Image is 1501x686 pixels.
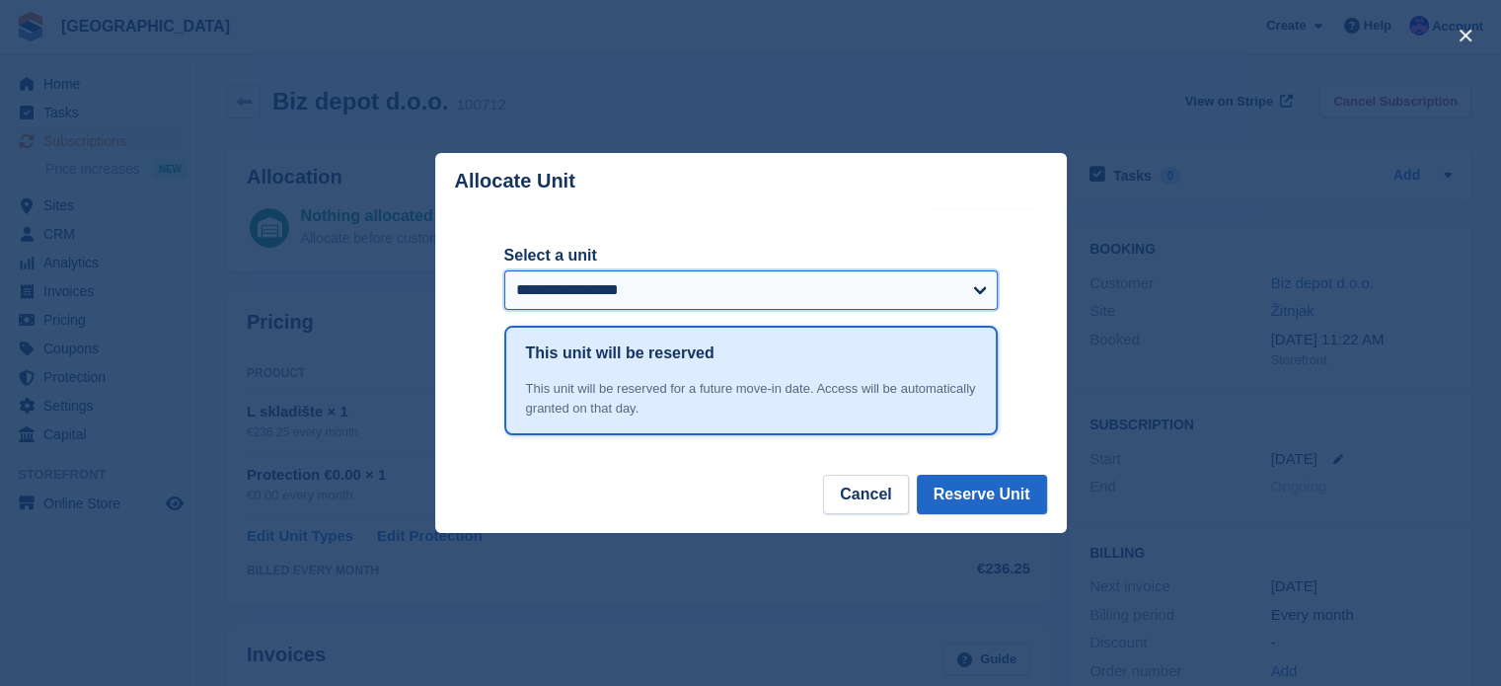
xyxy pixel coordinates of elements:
button: Reserve Unit [917,475,1047,514]
button: close [1450,20,1481,51]
label: Select a unit [504,244,998,267]
p: Allocate Unit [455,170,575,192]
h1: This unit will be reserved [526,342,714,365]
button: Cancel [823,475,908,514]
div: This unit will be reserved for a future move-in date. Access will be automatically granted on tha... [526,379,976,418]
